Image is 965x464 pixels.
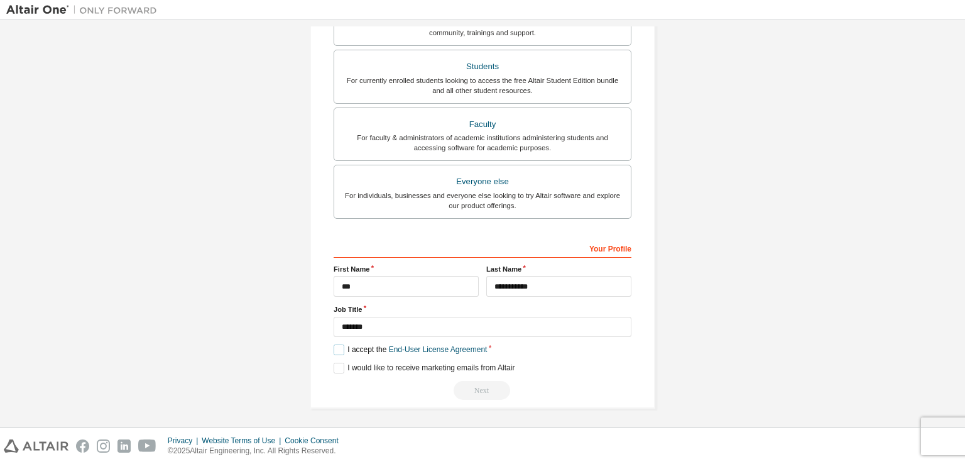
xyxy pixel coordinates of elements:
div: Read and acccept EULA to continue [334,381,631,400]
div: Privacy [168,436,202,446]
a: End-User License Agreement [389,345,488,354]
img: youtube.svg [138,439,156,453]
div: Cookie Consent [285,436,346,446]
div: For individuals, businesses and everyone else looking to try Altair software and explore our prod... [342,191,623,211]
img: linkedin.svg [117,439,131,453]
label: Last Name [486,264,631,274]
label: I accept the [334,345,487,355]
label: First Name [334,264,479,274]
img: altair_logo.svg [4,439,68,453]
img: instagram.svg [97,439,110,453]
p: © 2025 Altair Engineering, Inc. All Rights Reserved. [168,446,346,456]
div: Everyone else [342,173,623,191]
div: Faculty [342,116,623,133]
label: I would like to receive marketing emails from Altair [334,363,515,373]
div: For existing customers looking to access software downloads, HPC resources, community, trainings ... [342,18,623,38]
img: facebook.svg [76,439,89,453]
div: Students [342,58,623,75]
div: For faculty & administrators of academic institutions administering students and accessing softwa... [342,133,623,153]
img: Altair One [6,4,163,16]
label: Job Title [334,304,631,314]
div: Your Profile [334,238,631,258]
div: Website Terms of Use [202,436,285,446]
div: For currently enrolled students looking to access the free Altair Student Edition bundle and all ... [342,75,623,96]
